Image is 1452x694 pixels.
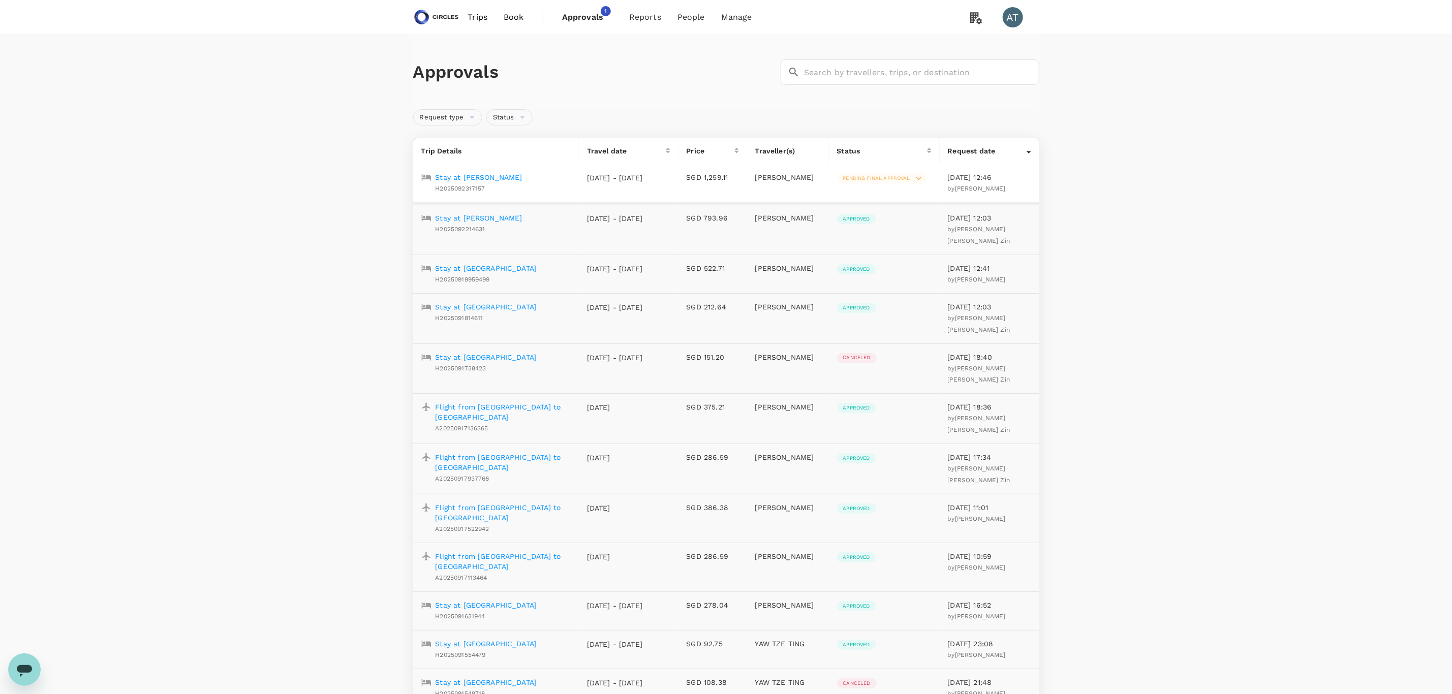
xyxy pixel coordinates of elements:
[587,678,643,688] p: [DATE] - [DATE]
[837,505,876,512] span: Approved
[948,365,1010,384] span: by
[837,266,876,273] span: Approved
[955,564,1006,571] span: [PERSON_NAME]
[436,551,571,572] a: Flight from [GEOGRAPHIC_DATA] to [GEOGRAPHIC_DATA]
[436,276,490,283] span: H20250919959499
[948,213,1031,223] p: [DATE] 12:03
[587,146,666,156] div: Travel date
[948,651,1006,658] span: by
[436,314,483,322] span: H2025091814611
[436,172,522,182] a: Stay at [PERSON_NAME]
[436,525,489,532] span: A20250917522942
[948,613,1006,620] span: by
[504,11,524,23] span: Book
[837,304,876,311] span: Approved
[837,641,876,648] span: Approved
[436,425,488,432] span: A20250917136365
[948,172,1031,182] p: [DATE] 12:46
[755,263,821,273] p: [PERSON_NAME]
[413,109,483,125] div: Request type
[436,352,537,362] a: Stay at [GEOGRAPHIC_DATA]
[948,502,1031,513] p: [DATE] 11:01
[587,601,643,611] p: [DATE] - [DATE]
[687,302,739,312] p: SGD 212.64
[948,263,1031,273] p: [DATE] 12:41
[755,172,821,182] p: [PERSON_NAME]
[955,651,1006,658] span: [PERSON_NAME]
[837,455,876,462] span: Approved
[587,173,643,183] p: [DATE] - [DATE]
[587,213,643,224] p: [DATE] - [DATE]
[755,146,821,156] p: Traveller(s)
[421,146,571,156] p: Trip Details
[436,452,571,472] a: Flight from [GEOGRAPHIC_DATA] to [GEOGRAPHIC_DATA]
[413,6,460,28] img: Circles
[837,404,876,412] span: Approved
[587,302,643,312] p: [DATE] - [DATE]
[948,465,1010,484] span: [PERSON_NAME] [PERSON_NAME] Zin
[948,185,1006,192] span: by
[948,465,1010,484] span: by
[837,215,876,223] span: Approved
[755,402,821,412] p: [PERSON_NAME]
[436,502,571,523] a: Flight from [GEOGRAPHIC_DATA] to [GEOGRAPHIC_DATA]
[837,146,927,156] div: Status
[436,600,537,610] a: Stay at [GEOGRAPHIC_DATA]
[436,365,486,372] span: H2025091738423
[948,415,1010,433] span: [PERSON_NAME] [PERSON_NAME] Zin
[948,302,1031,312] p: [DATE] 12:03
[436,226,485,233] span: H2025092214631
[436,639,537,649] p: Stay at [GEOGRAPHIC_DATA]
[587,453,643,463] p: [DATE]
[487,113,520,122] span: Status
[413,61,777,83] h1: Approvals
[948,276,1006,283] span: by
[587,353,643,363] p: [DATE] - [DATE]
[436,613,485,620] span: H2025091631944
[948,314,1010,333] span: by
[687,452,739,462] p: SGD 286.59
[414,113,470,122] span: Request type
[436,213,522,223] a: Stay at [PERSON_NAME]
[587,503,643,513] p: [DATE]
[948,146,1027,156] div: Request date
[562,11,613,23] span: Approvals
[948,600,1031,610] p: [DATE] 16:52
[687,263,739,273] p: SGD 522.71
[436,263,537,273] a: Stay at [GEOGRAPHIC_DATA]
[755,352,821,362] p: [PERSON_NAME]
[948,564,1006,571] span: by
[587,552,643,562] p: [DATE]
[837,603,876,610] span: Approved
[755,213,821,223] p: [PERSON_NAME]
[8,653,41,686] iframe: Button to launch messaging window
[587,402,643,413] p: [DATE]
[687,402,739,412] p: SGD 375.21
[436,677,537,687] a: Stay at [GEOGRAPHIC_DATA]
[948,226,1010,244] span: by
[837,175,916,182] span: Pending final approval
[948,639,1031,649] p: [DATE] 23:08
[948,677,1031,687] p: [DATE] 21:48
[436,402,571,422] a: Flight from [GEOGRAPHIC_DATA] to [GEOGRAPHIC_DATA]
[687,213,739,223] p: SGD 793.96
[436,574,487,581] span: A20250917113464
[837,680,877,687] span: Canceled
[755,502,821,513] p: [PERSON_NAME]
[948,365,1010,384] span: [PERSON_NAME] [PERSON_NAME] Zin
[687,639,739,649] p: SGD 92.75
[755,677,821,687] p: YAW TZE TING
[948,314,1010,333] span: [PERSON_NAME] [PERSON_NAME] Zin
[955,613,1006,620] span: [PERSON_NAME]
[755,639,821,649] p: YAW TZE TING
[955,515,1006,522] span: [PERSON_NAME]
[629,11,661,23] span: Reports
